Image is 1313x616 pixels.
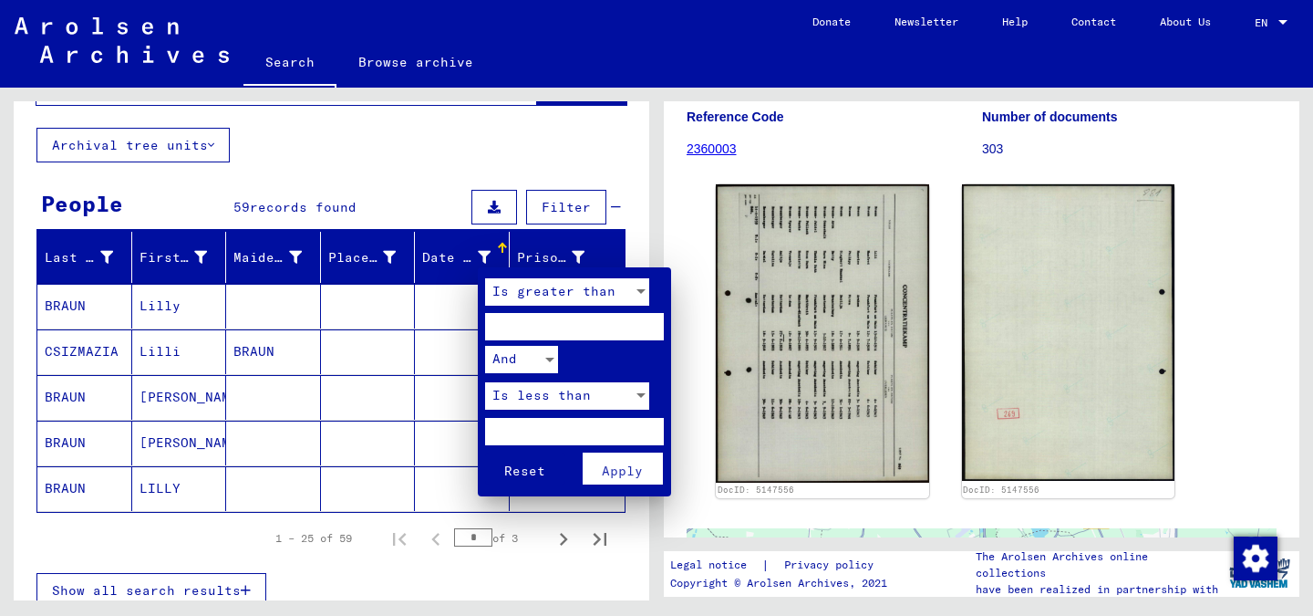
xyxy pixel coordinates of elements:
[485,453,565,485] button: Reset
[492,387,591,403] span: Is less than
[504,463,545,479] span: Reset
[583,453,663,485] button: Apply
[492,283,615,299] span: Is greater than
[602,463,643,479] span: Apply
[492,350,517,367] span: And
[1233,536,1277,579] div: Change consent
[1234,537,1277,580] img: Change consent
